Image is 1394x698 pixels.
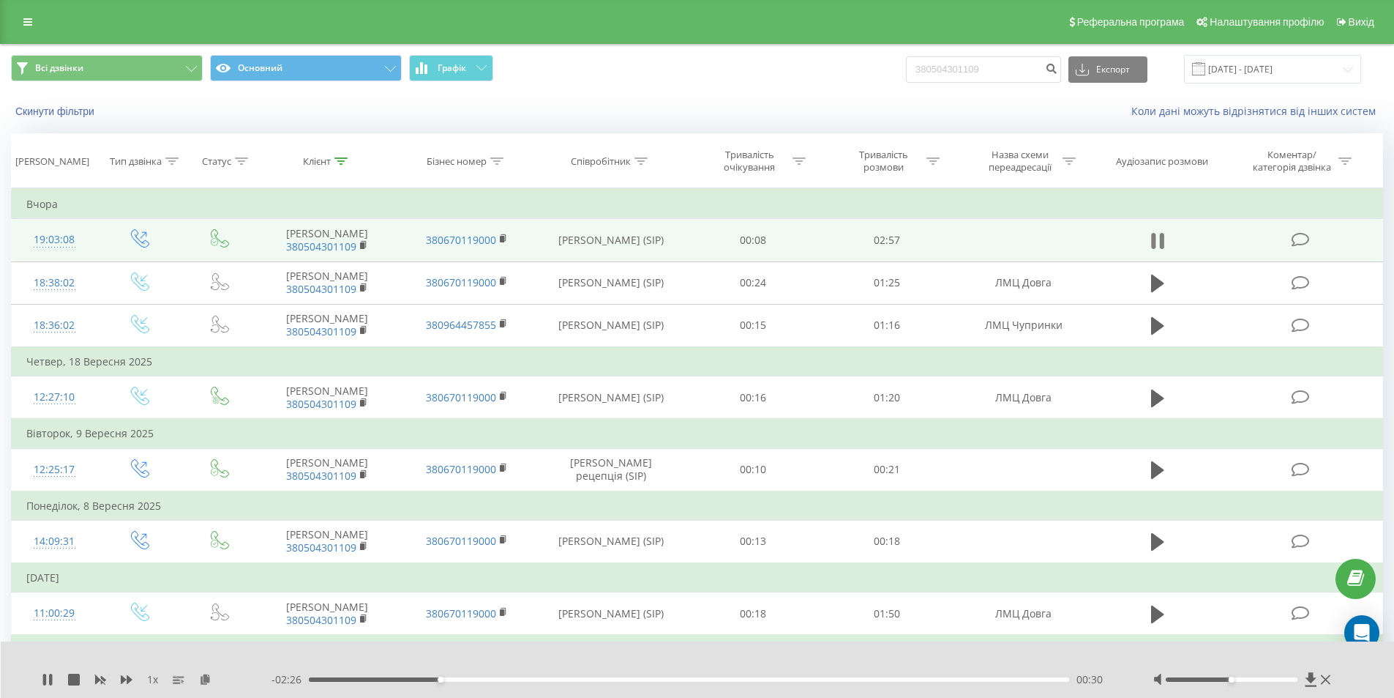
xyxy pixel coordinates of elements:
button: Основний [210,55,402,81]
span: Графік [438,63,466,73]
button: Всі дзвінки [11,55,203,81]
div: Accessibility label [438,677,443,683]
span: Вихід [1349,16,1374,28]
td: ЛМЦ Довга [953,376,1093,420]
div: Бізнес номер [427,155,487,168]
td: [PERSON_NAME] [258,376,397,420]
a: 380670119000 [426,275,496,289]
td: [PERSON_NAME] [258,219,397,261]
a: 380670119000 [426,233,496,247]
td: 01:50 [820,593,954,636]
a: 380504301109 [286,541,356,554]
td: [PERSON_NAME] (SIP) [536,520,686,563]
td: 00:13 [686,520,820,563]
td: 00:21 [820,448,954,491]
td: [PERSON_NAME] [258,261,397,304]
span: Реферальна програма [1077,16,1185,28]
div: 14:09:31 [26,527,83,556]
div: 18:38:02 [26,269,83,297]
a: 380670119000 [426,462,496,476]
div: Аудіозапис розмови [1116,155,1208,168]
div: Тип дзвінка [110,155,162,168]
td: [PERSON_NAME] [258,593,397,636]
td: Вівторок, 9 Вересня 2025 [12,419,1383,448]
td: [PERSON_NAME] (SIP) [536,593,686,636]
div: 11:00:29 [26,599,83,628]
div: Open Intercom Messenger [1344,615,1379,650]
td: 02:57 [820,219,954,261]
td: [PERSON_NAME] (SIP) [536,261,686,304]
td: ЛМЦ Довга [953,593,1093,636]
div: Співробітник [571,155,631,168]
td: 00:24 [686,261,820,304]
span: Налаштування профілю [1210,16,1324,28]
td: 00:15 [686,304,820,347]
td: [PERSON_NAME] [258,448,397,491]
div: 18:36:02 [26,311,83,340]
a: 380504301109 [286,324,356,338]
a: 380964457855 [426,318,496,332]
td: Четвер, 18 Вересня 2025 [12,347,1383,376]
td: 01:20 [820,376,954,420]
td: 00:10 [686,448,820,491]
td: ЛМЦ Чупринки [953,304,1093,347]
button: Експорт [1068,56,1147,83]
td: [PERSON_NAME] [258,520,397,563]
a: 380670119000 [426,606,496,620]
span: 1 x [147,672,158,687]
a: 380670119000 [426,534,496,548]
span: Всі дзвінки [35,62,83,74]
td: 00:18 [686,593,820,636]
td: 00:08 [686,219,820,261]
div: Клієнт [303,155,331,168]
td: 00:18 [820,520,954,563]
td: [PERSON_NAME] (SIP) [536,304,686,347]
button: Графік [409,55,493,81]
td: ЛМЦ Довга [953,261,1093,304]
td: 00:16 [686,376,820,420]
a: 380670119000 [426,390,496,404]
a: 380504301109 [286,282,356,296]
a: 380504301109 [286,397,356,411]
span: 00:30 [1076,672,1103,687]
div: Тривалість очікування [711,149,789,174]
button: Скинути фільтри [11,105,102,118]
a: 380504301109 [286,240,356,253]
td: Вчора [12,190,1383,219]
td: [DATE] [12,563,1383,593]
td: 01:25 [820,261,954,304]
div: Тривалість розмови [844,149,923,174]
td: [PERSON_NAME] (SIP) [536,376,686,420]
div: Коментар/категорія дзвінка [1249,149,1335,174]
td: [PERSON_NAME] (SIP) [536,219,686,261]
div: [PERSON_NAME] [15,155,89,168]
a: 380504301109 [286,469,356,483]
div: 12:25:17 [26,456,83,484]
div: Назва схеми переадресації [981,149,1059,174]
div: Accessibility label [1229,677,1234,683]
a: 380504301109 [286,613,356,627]
a: Коли дані можуть відрізнятися вiд інших систем [1131,104,1383,118]
td: [DATE] [12,635,1383,664]
div: Статус [202,155,231,168]
td: 01:16 [820,304,954,347]
div: 12:27:10 [26,383,83,412]
td: [PERSON_NAME] [258,304,397,347]
span: - 02:26 [271,672,309,687]
div: 19:03:08 [26,226,83,254]
td: [PERSON_NAME] рецепція (SIP) [536,448,686,491]
td: Понеділок, 8 Вересня 2025 [12,491,1383,521]
input: Пошук за номером [906,56,1061,83]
